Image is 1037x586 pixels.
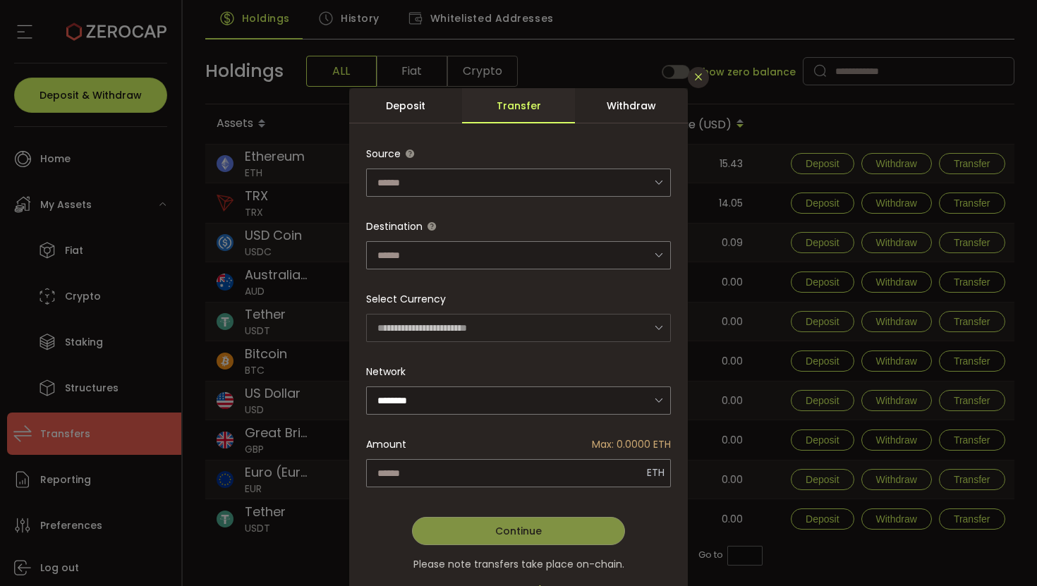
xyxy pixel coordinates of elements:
iframe: Chat Widget [966,518,1037,586]
span: Amount [366,430,406,458]
div: Deposit [349,88,462,123]
span: Max: 0.0000 ETH [592,430,671,458]
div: Transfer [462,88,575,123]
span: Destination [366,219,423,233]
label: Network [366,365,414,379]
div: Withdraw [575,88,688,123]
button: Close [688,67,709,88]
span: Please note transfers take place on-chain. [413,557,624,571]
button: Continue [412,517,625,545]
label: Select Currency [366,292,454,306]
div: 聊天小组件 [966,518,1037,586]
span: Source [366,147,401,161]
span: Continue [495,524,542,538]
span: ETH [647,465,665,480]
